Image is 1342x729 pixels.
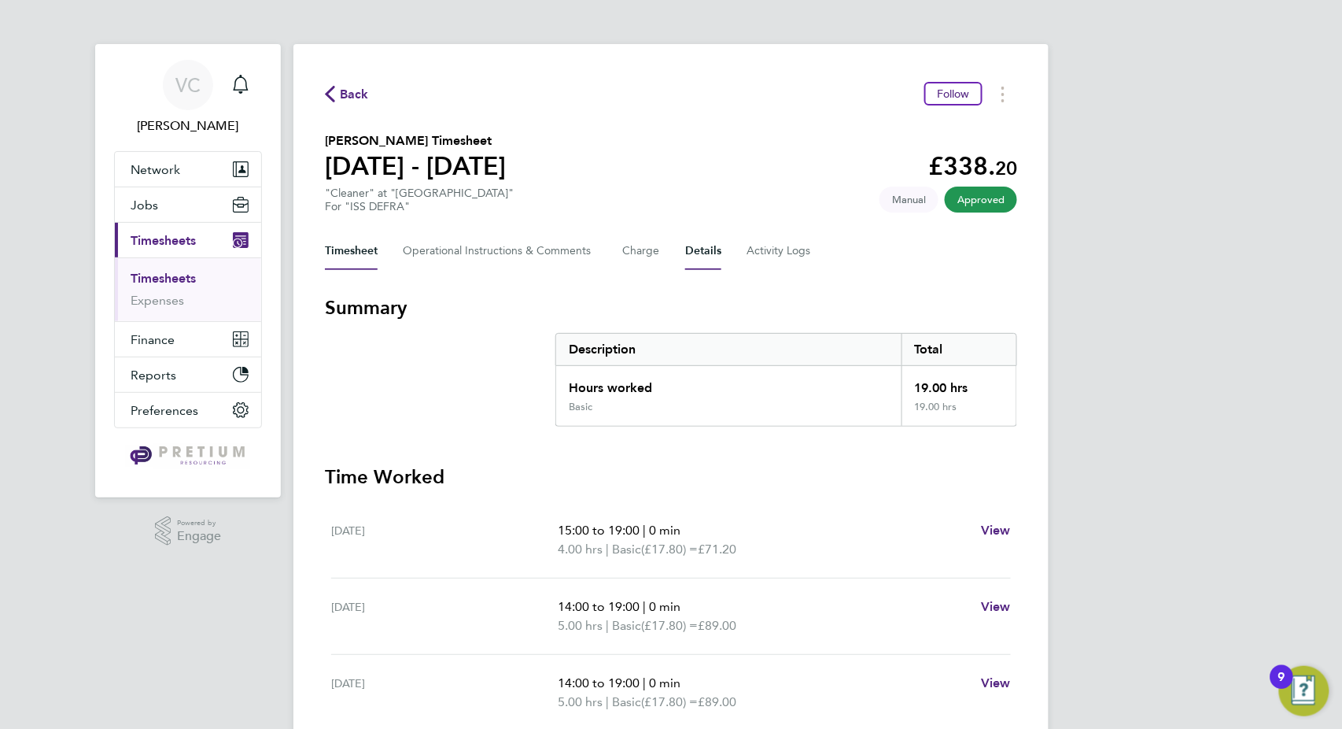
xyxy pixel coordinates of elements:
button: Reports [115,357,261,392]
button: Timesheets Menu [989,82,1017,106]
span: 0 min [649,599,680,614]
span: £89.00 [698,618,736,633]
button: Finance [115,322,261,357]
div: Description [556,334,901,365]
a: Expenses [131,293,184,308]
span: | [643,523,646,538]
span: Valentina Cerulli [114,117,262,135]
span: Basic [612,616,641,635]
div: [DATE] [331,521,558,559]
span: View [981,675,1011,690]
span: Network [131,162,180,177]
a: View [981,598,1011,616]
a: Powered byEngage [155,516,222,546]
a: VC[PERSON_NAME] [114,60,262,135]
div: Timesheets [115,257,261,321]
span: Back [340,85,369,104]
div: [DATE] [331,598,558,635]
div: Hours worked [556,366,901,401]
span: | [606,694,609,709]
span: Preferences [131,403,198,418]
span: (£17.80) = [641,618,698,633]
img: pretium-logo-retina.png [126,444,249,469]
span: | [606,618,609,633]
button: Preferences [115,393,261,427]
div: Basic [569,401,592,413]
a: View [981,674,1011,693]
div: Summary [555,333,1017,427]
button: Open Resource Center, 9 new notifications [1279,666,1329,716]
h3: Summary [325,295,1017,320]
span: 14:00 to 19:00 [558,599,640,614]
span: 5.00 hrs [558,694,603,709]
span: Powered by [177,516,221,530]
button: Jobs [115,187,261,222]
span: (£17.80) = [641,542,698,557]
button: Timesheet [325,232,378,270]
app-decimal: £338. [928,151,1017,181]
span: 15:00 to 19:00 [558,523,640,538]
div: 19.00 hrs [901,401,1016,426]
span: 14:00 to 19:00 [558,675,640,690]
span: 4.00 hrs [558,542,603,557]
span: This timesheet has been approved. [945,187,1017,213]
span: Basic [612,540,641,559]
a: View [981,521,1011,540]
span: | [643,675,646,690]
span: | [606,542,609,557]
button: Activity Logs [747,232,813,270]
span: Timesheets [131,233,196,248]
span: VC [175,75,201,95]
h2: [PERSON_NAME] Timesheet [325,131,506,150]
span: Follow [937,87,970,101]
span: Reports [131,368,176,383]
span: Basic [612,693,641,712]
span: Engage [177,530,221,543]
button: Timesheets [115,223,261,257]
button: Charge [622,232,660,270]
span: This timesheet was manually created. [879,187,938,213]
div: [DATE] [331,674,558,712]
nav: Main navigation [95,44,281,498]
span: Finance [131,332,175,347]
div: For "ISS DEFRA" [325,200,514,213]
span: View [981,523,1011,538]
span: 5.00 hrs [558,618,603,633]
button: Details [685,232,721,270]
span: View [981,599,1011,614]
button: Operational Instructions & Comments [403,232,597,270]
button: Network [115,152,261,187]
div: 9 [1278,677,1285,698]
span: 20 [995,157,1017,179]
span: Jobs [131,198,158,213]
span: (£17.80) = [641,694,698,709]
h3: Time Worked [325,464,1017,490]
span: 0 min [649,675,680,690]
span: 0 min [649,523,680,538]
div: "Cleaner" at "[GEOGRAPHIC_DATA]" [325,187,514,213]
button: Follow [924,82,983,105]
a: Go to home page [114,444,262,469]
h1: [DATE] - [DATE] [325,150,506,182]
div: 19.00 hrs [901,366,1016,401]
span: | [643,599,646,614]
span: £89.00 [698,694,736,709]
div: Total [901,334,1016,365]
a: Timesheets [131,271,196,286]
button: Back [325,84,369,104]
span: £71.20 [698,542,736,557]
